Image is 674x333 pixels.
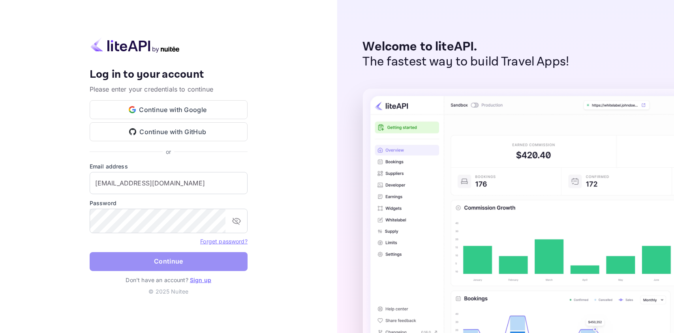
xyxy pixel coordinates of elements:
[90,252,248,271] button: Continue
[90,37,180,53] img: liteapi
[90,100,248,119] button: Continue with Google
[229,213,244,229] button: toggle password visibility
[200,238,247,245] a: Forget password?
[90,122,248,141] button: Continue with GitHub
[90,172,248,194] input: Enter your email address
[190,277,211,283] a: Sign up
[166,148,171,156] p: or
[90,199,248,207] label: Password
[90,84,248,94] p: Please enter your credentials to continue
[90,287,248,296] p: © 2025 Nuitee
[363,54,569,69] p: The fastest way to build Travel Apps!
[363,39,569,54] p: Welcome to liteAPI.
[90,276,248,284] p: Don't have an account?
[90,162,248,170] label: Email address
[200,237,247,245] a: Forget password?
[90,68,248,82] h4: Log in to your account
